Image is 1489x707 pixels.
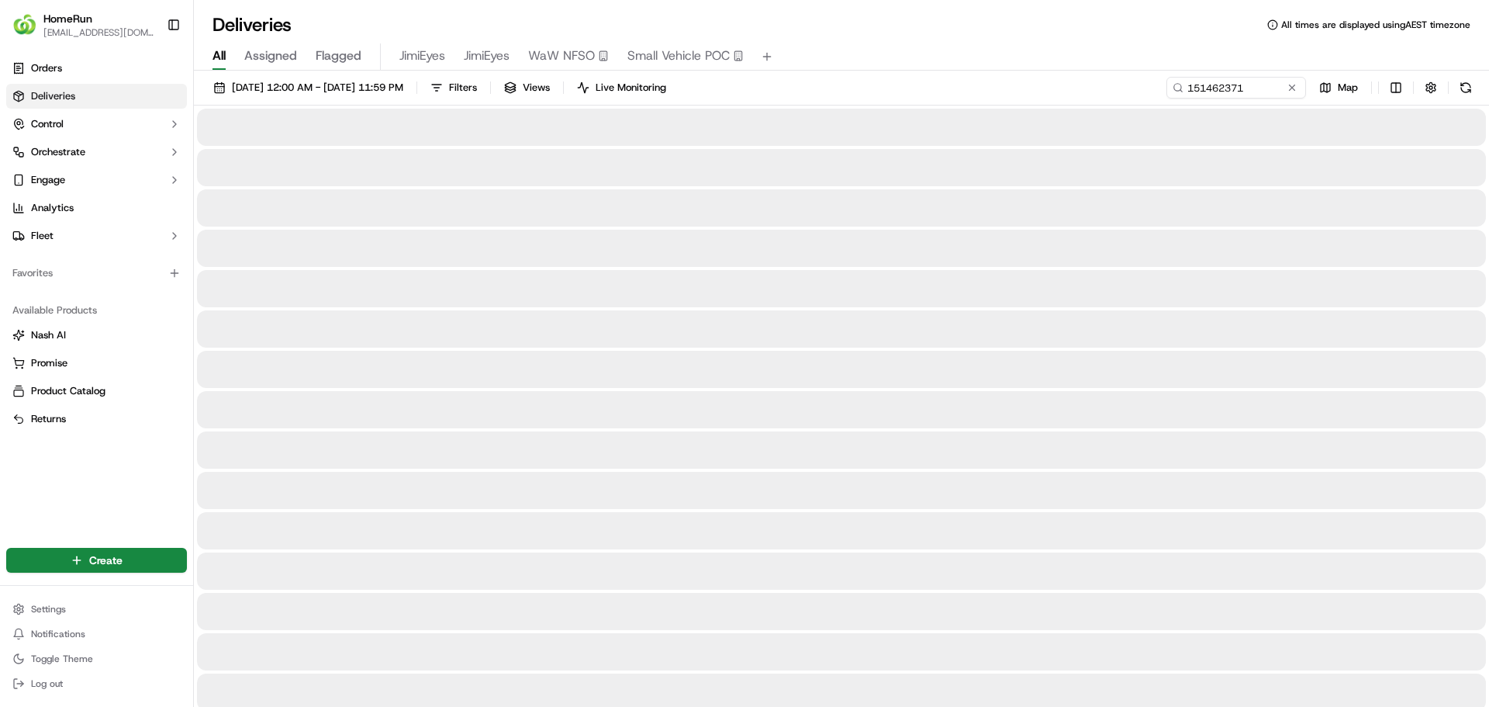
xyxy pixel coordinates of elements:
[6,623,187,645] button: Notifications
[31,628,85,640] span: Notifications
[6,379,187,404] button: Product Catalog
[12,328,181,342] a: Nash AI
[43,11,92,26] button: HomeRun
[212,12,292,37] h1: Deliveries
[31,145,85,159] span: Orchestrate
[6,323,187,348] button: Nash AI
[6,261,187,286] div: Favorites
[31,678,63,690] span: Log out
[31,328,66,342] span: Nash AI
[31,61,62,75] span: Orders
[212,47,226,65] span: All
[523,81,550,95] span: Views
[31,173,65,187] span: Engage
[31,412,66,426] span: Returns
[6,224,187,248] button: Fleet
[6,84,187,109] a: Deliveries
[1338,81,1358,95] span: Map
[423,77,484,99] button: Filters
[1312,77,1365,99] button: Map
[12,12,37,37] img: HomeRun
[464,47,510,65] span: JimiEyes
[12,356,181,370] a: Promise
[316,47,361,65] span: Flagged
[1166,77,1306,99] input: Type to search
[31,653,93,665] span: Toggle Theme
[528,47,595,65] span: WaW NFSO
[497,77,557,99] button: Views
[6,298,187,323] div: Available Products
[6,196,187,220] a: Analytics
[12,384,181,398] a: Product Catalog
[31,384,105,398] span: Product Catalog
[6,168,187,192] button: Engage
[6,112,187,137] button: Control
[399,47,445,65] span: JimiEyes
[12,412,181,426] a: Returns
[1455,77,1477,99] button: Refresh
[570,77,673,99] button: Live Monitoring
[1281,19,1470,31] span: All times are displayed using AEST timezone
[6,6,161,43] button: HomeRunHomeRun[EMAIL_ADDRESS][DOMAIN_NAME]
[31,603,66,615] span: Settings
[6,673,187,695] button: Log out
[89,553,123,568] span: Create
[244,47,297,65] span: Assigned
[31,89,75,103] span: Deliveries
[6,407,187,431] button: Returns
[31,356,67,370] span: Promise
[596,81,666,95] span: Live Monitoring
[6,140,187,165] button: Orchestrate
[627,47,730,65] span: Small Vehicle POC
[6,598,187,620] button: Settings
[206,77,410,99] button: [DATE] 12:00 AM - [DATE] 11:59 PM
[43,26,154,39] button: [EMAIL_ADDRESS][DOMAIN_NAME]
[31,117,64,131] span: Control
[6,548,187,573] button: Create
[449,81,477,95] span: Filters
[6,351,187,376] button: Promise
[232,81,403,95] span: [DATE] 12:00 AM - [DATE] 11:59 PM
[31,201,74,215] span: Analytics
[6,648,187,670] button: Toggle Theme
[6,56,187,81] a: Orders
[31,229,54,243] span: Fleet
